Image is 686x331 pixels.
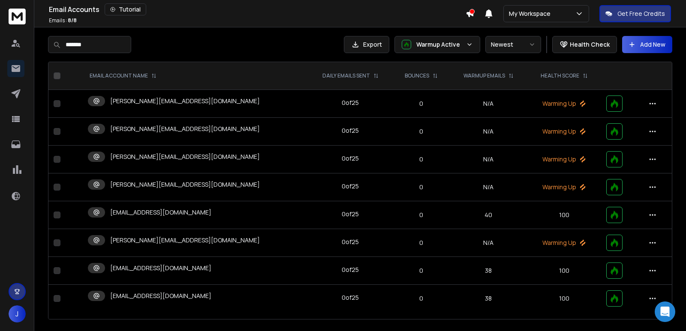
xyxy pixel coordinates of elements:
[342,238,359,246] div: 0 of 25
[552,36,617,53] button: Health Check
[398,239,444,247] p: 0
[342,210,359,218] div: 0 of 25
[9,305,26,322] button: J
[110,236,260,245] p: [PERSON_NAME][EMAIL_ADDRESS][DOMAIN_NAME]
[342,182,359,191] div: 0 of 25
[110,180,260,189] p: [PERSON_NAME][EMAIL_ADDRESS][DOMAIN_NAME]
[398,155,444,164] p: 0
[450,146,527,173] td: N/A
[405,72,429,79] p: BOUNCES
[450,118,527,146] td: N/A
[570,40,610,49] p: Health Check
[68,17,77,24] span: 8 / 8
[450,229,527,257] td: N/A
[49,17,77,24] p: Emails :
[622,36,672,53] button: Add New
[344,36,389,53] button: Export
[110,125,260,133] p: [PERSON_NAME][EMAIL_ADDRESS][DOMAIN_NAME]
[533,239,596,247] p: Warming Up
[342,154,359,163] div: 0 of 25
[450,173,527,201] td: N/A
[322,72,370,79] p: DAILY EMAILS SENT
[90,72,156,79] div: EMAIL ACCOUNT NAME
[533,99,596,108] p: Warming Up
[527,285,601,313] td: 100
[450,201,527,229] td: 40
[398,183,444,191] p: 0
[398,266,444,275] p: 0
[599,5,671,22] button: Get Free Credits
[110,152,260,161] p: [PERSON_NAME][EMAIL_ADDRESS][DOMAIN_NAME]
[617,9,665,18] p: Get Free Credits
[398,127,444,136] p: 0
[342,98,359,107] div: 0 of 25
[655,301,675,322] div: Open Intercom Messenger
[416,40,463,49] p: Warmup Active
[110,264,211,272] p: [EMAIL_ADDRESS][DOMAIN_NAME]
[342,265,359,274] div: 0 of 25
[110,208,211,217] p: [EMAIL_ADDRESS][DOMAIN_NAME]
[533,127,596,136] p: Warming Up
[342,293,359,302] div: 0 of 25
[105,3,146,15] button: Tutorial
[450,285,527,313] td: 38
[485,36,541,53] button: Newest
[509,9,554,18] p: My Workspace
[533,155,596,164] p: Warming Up
[463,72,505,79] p: WARMUP EMAILS
[527,257,601,285] td: 100
[110,292,211,300] p: [EMAIL_ADDRESS][DOMAIN_NAME]
[342,126,359,135] div: 0 of 25
[527,201,601,229] td: 100
[541,72,579,79] p: HEALTH SCORE
[398,294,444,303] p: 0
[450,257,527,285] td: 38
[398,211,444,219] p: 0
[110,97,260,105] p: [PERSON_NAME][EMAIL_ADDRESS][DOMAIN_NAME]
[49,3,466,15] div: Email Accounts
[398,99,444,108] p: 0
[450,90,527,118] td: N/A
[533,183,596,191] p: Warming Up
